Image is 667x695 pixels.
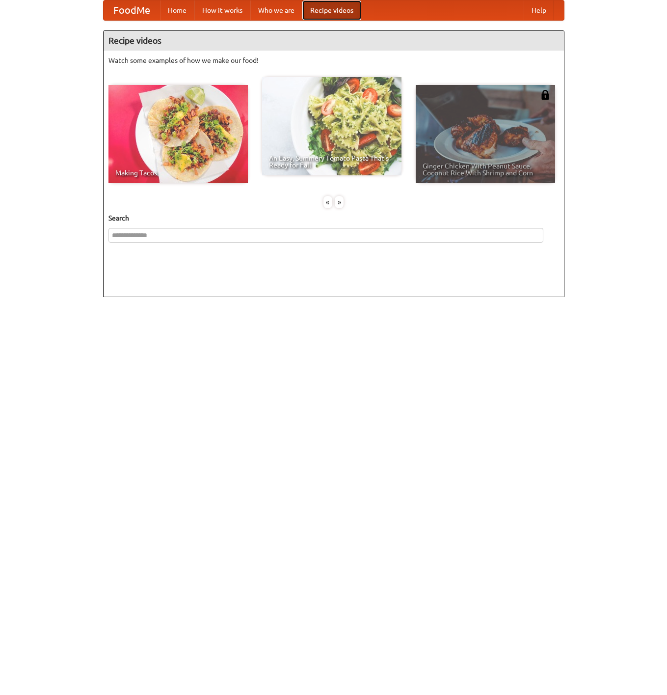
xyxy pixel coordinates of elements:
span: An Easy, Summery Tomato Pasta That's Ready for Fall [269,155,395,168]
a: FoodMe [104,0,160,20]
div: » [335,196,344,208]
img: 483408.png [540,90,550,100]
a: Recipe videos [302,0,361,20]
span: Making Tacos [115,169,241,176]
div: « [323,196,332,208]
a: Who we are [250,0,302,20]
h4: Recipe videos [104,31,564,51]
p: Watch some examples of how we make our food! [108,56,559,65]
a: Making Tacos [108,85,248,183]
a: How it works [194,0,250,20]
h5: Search [108,213,559,223]
a: Home [160,0,194,20]
a: An Easy, Summery Tomato Pasta That's Ready for Fall [262,77,401,175]
a: Help [524,0,554,20]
